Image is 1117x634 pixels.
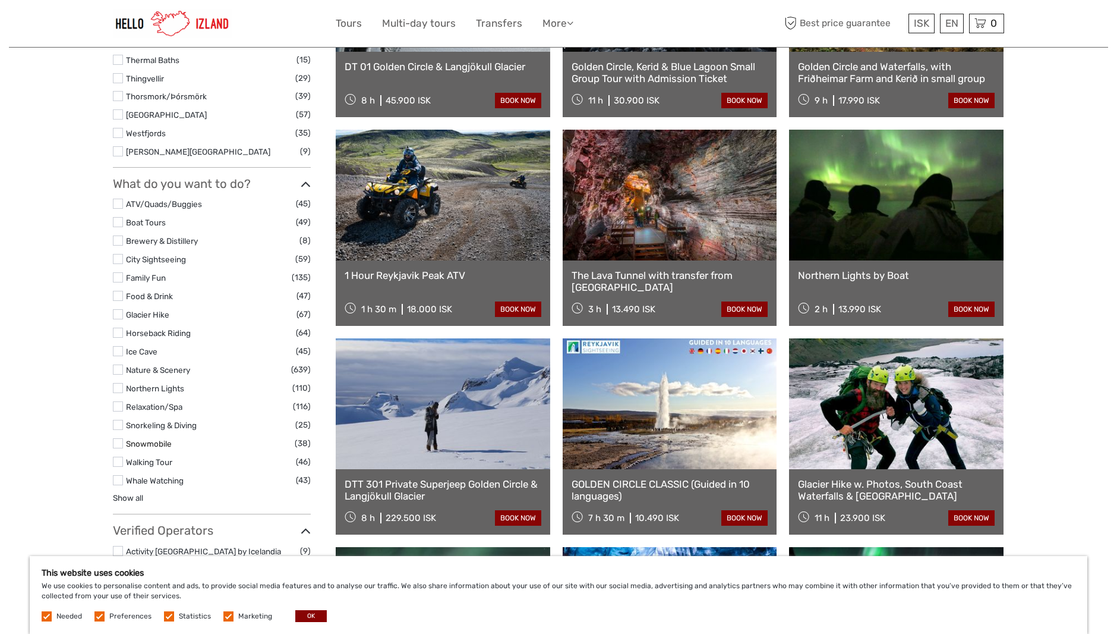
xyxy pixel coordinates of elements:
span: (135) [292,271,311,284]
a: Golden Circle, Kerid & Blue Lagoon Small Group Tour with Admission Ticket [572,61,768,85]
label: Marketing [238,611,272,622]
span: (45) [296,197,311,211]
span: 8 h [361,95,375,106]
a: Multi-day tours [382,15,456,32]
button: Open LiveChat chat widget [137,18,151,33]
h3: Verified Operators [113,523,311,538]
a: Food & Drink [126,291,173,301]
a: Nature & Scenery [126,365,190,375]
a: Golden Circle and Waterfalls, with Friðheimar Farm and Kerið in small group [798,61,995,85]
a: book now [721,93,768,108]
a: Thorsmork/Þórsmörk [126,92,207,101]
a: Tours [336,15,362,32]
div: 17.990 ISK [838,95,880,106]
h3: What do you want to do? [113,177,311,191]
span: 11 h [588,95,603,106]
div: 23.900 ISK [840,513,885,523]
span: (67) [296,307,311,321]
a: Glacier Hike w. Photos, South Coast Waterfalls & [GEOGRAPHIC_DATA] [798,478,995,503]
a: More [542,15,573,32]
a: book now [948,302,995,317]
span: 9 h [815,95,828,106]
div: 10.490 ISK [635,513,679,523]
span: (49) [296,215,311,229]
a: Family Fun [126,273,166,283]
a: book now [948,510,995,526]
a: book now [495,510,541,526]
a: Whale Watching [126,476,184,485]
h5: This website uses cookies [42,568,1075,578]
a: book now [948,93,995,108]
span: (25) [295,418,311,432]
a: Boat Tours [126,218,166,227]
span: (116) [293,400,311,413]
a: GOLDEN CIRCLE CLASSIC (Guided in 10 languages) [572,478,768,503]
a: Thingvellir [126,74,164,83]
img: 1270-cead85dc-23af-4572-be81-b346f9cd5751_logo_small.jpg [113,9,232,38]
a: Show all [113,493,143,503]
a: book now [721,302,768,317]
a: Relaxation/Spa [126,402,182,412]
span: (47) [296,289,311,303]
a: Glacier Hike [126,310,169,319]
span: 8 h [361,513,375,523]
span: (9) [300,145,311,158]
a: City Sightseeing [126,255,186,264]
div: 45.900 ISK [386,95,431,106]
span: Best price guarantee [781,14,905,33]
span: 2 h [815,304,828,315]
span: (15) [296,53,311,67]
label: Preferences [109,611,152,622]
a: Snorkeling & Diving [126,420,197,430]
a: book now [495,302,541,317]
a: DT 01 Golden Circle & Langjökull Glacier [345,61,541,73]
a: Northern Lights [126,384,184,393]
a: ATV/Quads/Buggies [126,199,202,209]
a: [PERSON_NAME][GEOGRAPHIC_DATA] [126,147,270,156]
span: (45) [296,344,311,358]
a: Ice Cave [126,347,157,356]
span: (38) [295,437,311,450]
span: (46) [296,455,311,469]
a: DTT 301 Private Superjeep Golden Circle & Langjökull Glacier [345,478,541,503]
span: (35) [295,126,311,140]
div: 13.990 ISK [838,304,881,315]
a: Thermal Baths [126,55,179,65]
div: We use cookies to personalise content and ads, to provide social media features and to analyse ou... [30,556,1087,634]
div: 18.000 ISK [407,304,452,315]
label: Statistics [179,611,211,622]
span: 0 [989,17,999,29]
span: (57) [296,108,311,121]
span: (639) [291,363,311,376]
a: book now [721,510,768,526]
a: Westfjords [126,128,166,138]
a: Brewery & Distillery [126,236,198,246]
span: (110) [292,381,311,395]
span: (59) [295,252,311,266]
p: We're away right now. Please check back later! [17,21,134,30]
a: The Lava Tunnel with transfer from [GEOGRAPHIC_DATA] [572,269,768,294]
span: (8) [299,234,311,247]
a: Walking Tour [126,457,172,467]
span: (9) [300,544,311,558]
a: book now [495,93,541,108]
label: Needed [56,611,82,622]
span: (29) [295,71,311,85]
span: 11 h [815,513,829,523]
span: ISK [914,17,929,29]
button: OK [295,610,327,622]
span: 1 h 30 m [361,304,396,315]
div: EN [940,14,964,33]
a: Activity [GEOGRAPHIC_DATA] by Icelandia [126,547,281,556]
span: (64) [296,326,311,340]
a: [GEOGRAPHIC_DATA] [126,110,207,120]
a: Northern Lights by Boat [798,269,995,281]
a: Horseback Riding [126,328,191,338]
span: (43) [296,473,311,487]
span: 7 h 30 m [588,513,624,523]
div: 13.490 ISK [612,304,655,315]
div: 229.500 ISK [386,513,436,523]
span: (39) [295,89,311,103]
a: 1 Hour Reykjavik Peak ATV [345,269,541,281]
a: Transfers [476,15,522,32]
